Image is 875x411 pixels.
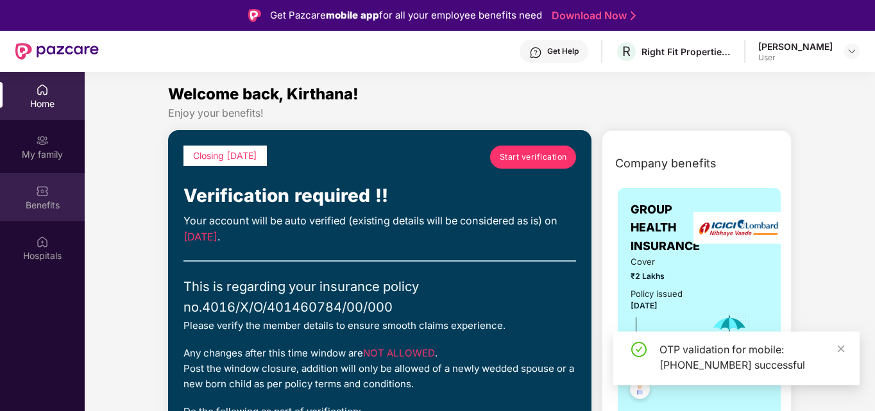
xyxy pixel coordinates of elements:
[168,85,359,103] span: Welcome back, Kirthana!
[631,9,636,22] img: Stroke
[36,185,49,197] img: svg+xml;base64,PHN2ZyBpZD0iQmVuZWZpdHMiIHhtbG5zPSJodHRwOi8vd3d3LnczLm9yZy8yMDAwL3N2ZyIgd2lkdGg9Ij...
[552,9,632,22] a: Download Now
[641,46,731,58] div: Right Fit Properties LLP
[500,151,567,163] span: Start verification
[847,46,857,56] img: svg+xml;base64,PHN2ZyBpZD0iRHJvcGRvd24tMzJ4MzIiIHhtbG5zPSJodHRwOi8vd3d3LnczLm9yZy8yMDAwL3N2ZyIgd2...
[631,301,658,310] span: [DATE]
[659,342,844,373] div: OTP validation for mobile: [PHONE_NUMBER] successful
[15,43,99,60] img: New Pazcare Logo
[36,134,49,147] img: svg+xml;base64,PHN2ZyB3aWR0aD0iMjAiIGhlaWdodD0iMjAiIHZpZXdCb3g9IjAgMCAyMCAyMCIgZmlsbD0ibm9uZSIgeG...
[758,40,833,53] div: [PERSON_NAME]
[837,344,845,353] span: close
[631,270,691,282] span: ₹2 Lakhs
[168,106,792,120] div: Enjoy your benefits!
[183,230,217,243] span: [DATE]
[631,342,647,357] span: check-circle
[490,146,576,169] a: Start verification
[693,212,783,244] img: insurerLogo
[631,287,683,301] div: Policy issued
[183,181,576,210] div: Verification required !!
[615,155,717,172] span: Company benefits
[758,53,833,63] div: User
[631,255,691,269] span: Cover
[183,213,576,246] div: Your account will be auto verified (existing details will be considered as is) on .
[36,235,49,248] img: svg+xml;base64,PHN2ZyBpZD0iSG9zcGl0YWxzIiB4bWxucz0iaHR0cDovL3d3dy53My5vcmcvMjAwMC9zdmciIHdpZHRoPS...
[631,201,700,255] span: GROUP HEALTH INSURANCE
[709,312,751,354] img: icon
[270,8,542,23] div: Get Pazcare for all your employee benefits need
[622,44,631,59] span: R
[326,9,379,21] strong: mobile app
[547,46,579,56] div: Get Help
[183,318,576,333] div: Please verify the member details to ensure smooth claims experience.
[36,83,49,96] img: svg+xml;base64,PHN2ZyBpZD0iSG9tZSIgeG1sbnM9Imh0dHA6Ly93d3cudzMub3JnLzIwMDAvc3ZnIiB3aWR0aD0iMjAiIG...
[248,9,261,22] img: Logo
[183,346,576,391] div: Any changes after this time window are . Post the window closure, addition will only be allowed o...
[529,46,542,59] img: svg+xml;base64,PHN2ZyBpZD0iSGVscC0zMngzMiIgeG1sbnM9Imh0dHA6Ly93d3cudzMub3JnLzIwMDAvc3ZnIiB3aWR0aD...
[363,347,435,359] span: NOT ALLOWED
[193,150,257,161] span: Closing [DATE]
[183,277,576,317] div: This is regarding your insurance policy no. 4016/X/O/401460784/00/000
